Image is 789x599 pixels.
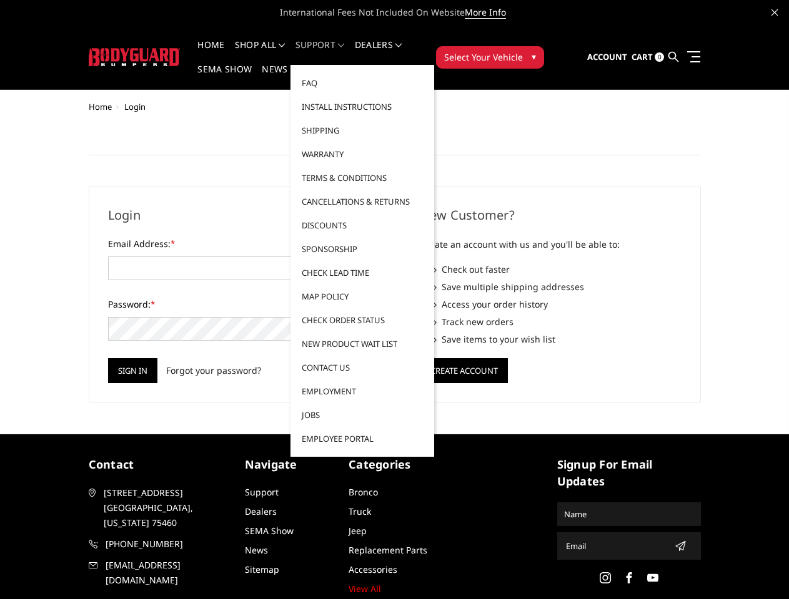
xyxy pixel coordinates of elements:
[561,536,670,556] input: Email
[433,333,682,346] li: Save items to your wish list
[727,539,789,599] iframe: Chat Widget
[89,537,232,552] a: [PHONE_NUMBER]
[295,213,429,237] a: Discounts
[295,356,429,379] a: Contact Us
[89,101,112,112] a: Home
[89,456,232,473] h5: contact
[433,280,682,293] li: Save multiple shipping addresses
[559,504,699,524] input: Name
[465,6,506,19] a: More Info
[349,505,371,517] a: Truck
[433,315,682,328] li: Track new orders
[104,485,230,530] span: [STREET_ADDRESS] [GEOGRAPHIC_DATA], [US_STATE] 75460
[245,544,268,556] a: News
[295,332,429,356] a: New Product Wait List
[106,558,232,588] span: [EMAIL_ADDRESS][DOMAIN_NAME]
[436,46,544,69] button: Select Your Vehicle
[89,124,701,155] h1: Sign in
[295,427,429,450] a: Employee Portal
[108,358,157,383] input: Sign in
[197,41,224,65] a: Home
[420,237,682,252] p: Create an account with us and you'll be able to:
[349,583,381,595] a: View All
[108,206,369,225] h2: Login
[295,285,429,308] a: MAP Policy
[295,166,429,190] a: Terms & Conditions
[444,51,523,64] span: Select Your Vehicle
[124,101,146,112] span: Login
[295,119,429,142] a: Shipping
[106,537,232,552] span: [PHONE_NUMBER]
[89,48,181,66] img: BODYGUARD BUMPERS
[420,363,508,375] a: Create Account
[108,298,369,311] label: Password:
[245,486,279,498] a: Support
[295,379,429,403] a: Employment
[197,65,252,89] a: SEMA Show
[349,563,397,575] a: Accessories
[295,95,429,119] a: Install Instructions
[295,190,429,213] a: Cancellations & Returns
[245,563,279,575] a: Sitemap
[89,558,232,588] a: [EMAIL_ADDRESS][DOMAIN_NAME]
[420,206,682,225] h2: New Customer?
[655,52,664,62] span: 0
[632,41,664,74] a: Cart 0
[349,456,440,473] h5: Categories
[557,456,701,490] h5: signup for email updates
[295,142,429,166] a: Warranty
[295,237,429,261] a: Sponsorship
[295,41,345,65] a: Support
[245,505,277,517] a: Dealers
[433,263,682,276] li: Check out faster
[245,525,294,537] a: SEMA Show
[245,456,337,473] h5: Navigate
[349,544,427,556] a: Replacement Parts
[235,41,285,65] a: shop all
[420,358,508,383] button: Create Account
[433,298,682,311] li: Access your order history
[295,308,429,332] a: Check Order Status
[108,237,369,250] label: Email Address:
[166,364,261,377] a: Forgot your password?
[532,50,536,63] span: ▾
[587,51,627,62] span: Account
[632,51,653,62] span: Cart
[262,65,287,89] a: News
[587,41,627,74] a: Account
[295,71,429,95] a: FAQ
[349,486,378,498] a: Bronco
[295,403,429,427] a: Jobs
[355,41,402,65] a: Dealers
[295,261,429,285] a: Check Lead Time
[349,525,367,537] a: Jeep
